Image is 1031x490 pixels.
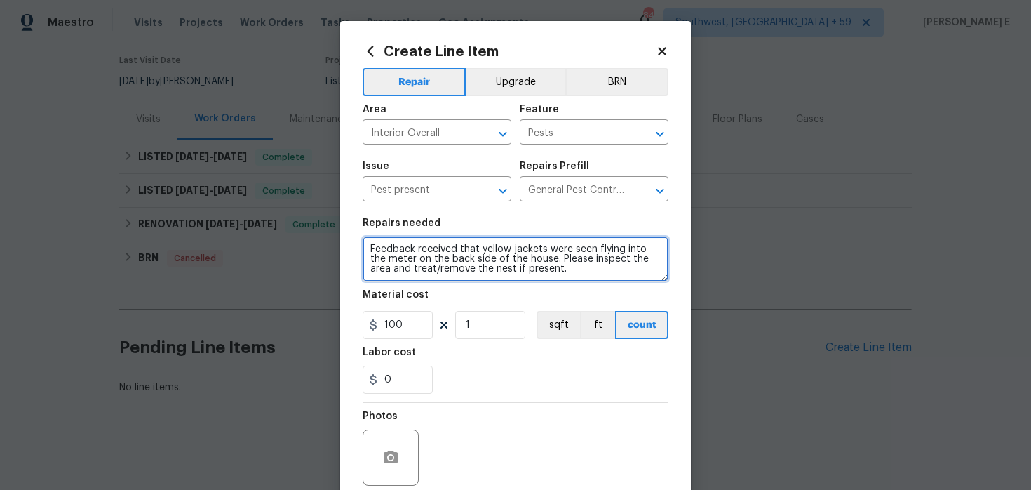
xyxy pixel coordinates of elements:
h5: Photos [363,411,398,421]
h5: Repairs Prefill [520,161,589,171]
button: sqft [537,311,580,339]
h5: Issue [363,161,389,171]
h5: Area [363,105,386,114]
h5: Labor cost [363,347,416,357]
button: Open [650,181,670,201]
button: ft [580,311,615,339]
h2: Create Line Item [363,44,656,59]
button: Upgrade [466,68,566,96]
button: Repair [363,68,466,96]
textarea: Feedback received that yellow jackets were seen flying into the meter on the back side of the hou... [363,237,668,282]
h5: Feature [520,105,559,114]
button: Open [493,181,513,201]
h5: Material cost [363,290,429,300]
button: Open [493,124,513,144]
button: Open [650,124,670,144]
button: count [615,311,668,339]
h5: Repairs needed [363,218,440,228]
button: BRN [565,68,668,96]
